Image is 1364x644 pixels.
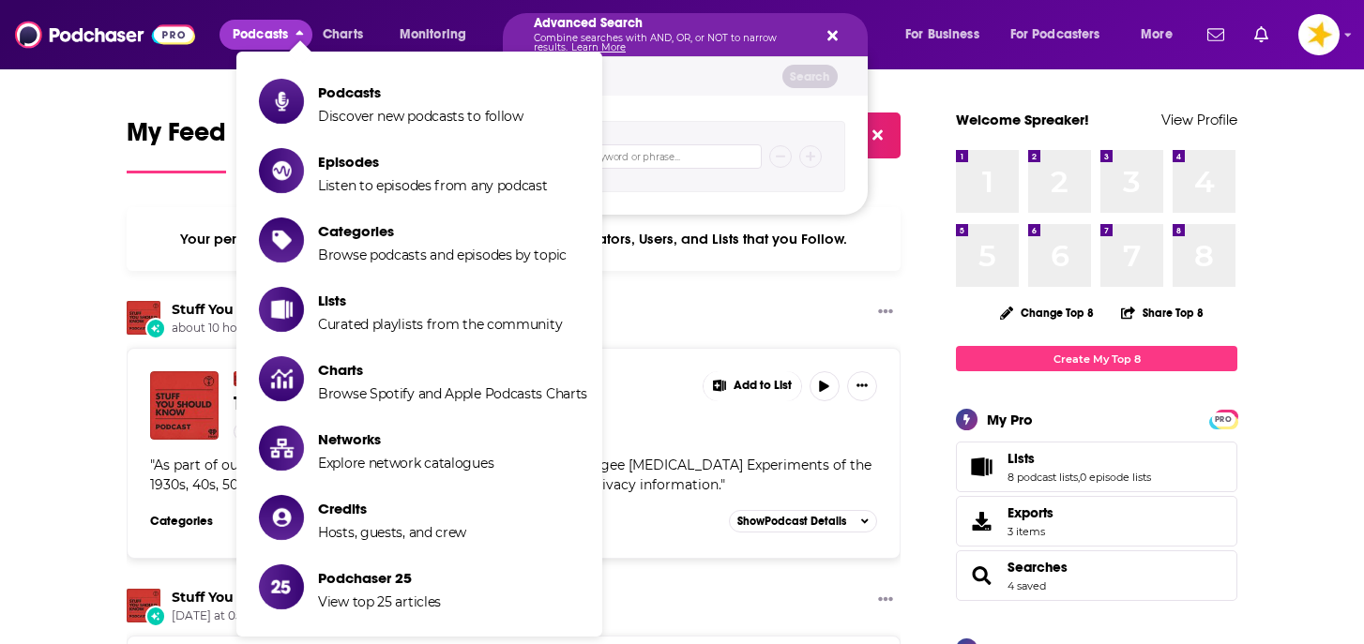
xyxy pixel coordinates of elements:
button: Share Top 8 [1120,294,1205,331]
span: Explore network catalogues [318,455,493,472]
a: My Feed [127,116,226,173]
span: Discover new podcasts to follow [318,108,523,125]
span: Browse Spotify and Apple Podcasts Charts [318,385,587,402]
span: View top 25 articles [318,593,441,610]
span: Hosts, guests, and crew [318,524,466,541]
span: 3 items [1008,525,1053,538]
button: Show profile menu [1298,14,1340,55]
span: PRO [1212,412,1235,427]
a: Show notifications dropdown [1247,19,1276,51]
span: My Feed [127,116,226,159]
a: Learn More [571,41,626,53]
img: Podchaser - Follow, Share and Rate Podcasts [15,17,195,52]
button: Show More Button [704,371,801,401]
h3: released a new episode [172,589,480,607]
button: open menu [386,20,491,50]
button: open menu [892,20,1003,50]
a: 8 podcast lists [1008,471,1078,484]
a: PRO [1212,412,1235,426]
a: Show notifications dropdown [1200,19,1232,51]
img: Stuff You Should Know [127,301,160,335]
img: The Tuskegee Syphilis Experiment [150,371,219,440]
span: " " [150,457,871,493]
span: Categories [318,222,567,240]
button: close menu [220,20,312,50]
button: Search [782,65,838,88]
span: Lists [318,292,562,309]
span: Logged in as Spreaker_Prime [1298,14,1340,55]
span: Searches [956,550,1237,601]
div: New Episode [145,606,166,626]
a: Searches [1008,559,1068,576]
button: Change Top 8 [989,301,1105,324]
a: Lists [962,454,1000,480]
span: Podcasts [233,22,288,48]
span: Monitoring [400,22,466,48]
span: Lists [1008,450,1035,467]
span: Add to List [734,379,792,393]
button: 49m 55s [234,423,311,441]
button: ShowPodcast Details [729,510,877,532]
a: The Tuskegee [MEDICAL_DATA] Experiment [234,392,690,415]
img: Stuff You Should Know [234,371,249,386]
div: My Pro [987,411,1033,428]
h3: released a new episode [172,301,480,319]
img: Stuff You Should Know [127,589,160,622]
a: Stuff You Should Know [172,301,329,318]
a: Create My Top 8 [956,346,1237,371]
button: open menu [998,20,1128,50]
span: Curated playlists from the community [318,316,562,333]
span: , [1078,471,1080,484]
span: Podcasts [318,83,523,101]
span: Charts [318,361,587,379]
span: Listen to episodes from any podcast [318,177,548,194]
span: Podchaser 25 [318,569,441,587]
p: Combine searches with AND, OR, or NOT to narrow results. [534,34,807,52]
span: [DATE] at 05:00 [172,608,480,624]
span: For Podcasters [1010,22,1100,48]
h3: Categories [150,514,235,529]
button: open menu [1128,20,1196,50]
a: Searches [962,562,1000,589]
a: Lists [1008,450,1151,467]
span: The Tuskegee [MEDICAL_DATA] Experiment [234,392,595,415]
span: Lists [956,442,1237,492]
a: 4 saved [1008,579,1046,592]
a: Charts [311,20,374,50]
span: about 10 hours ago [172,321,480,337]
span: Networks [318,430,493,448]
span: Credits [318,500,466,517]
span: Browse podcasts and episodes by topic [318,247,567,263]
div: New Episode [145,318,166,338]
a: Stuff You Should Know [172,589,329,606]
button: Show More Button [847,371,877,401]
span: Episodes [318,153,548,171]
span: Show Podcast Details [737,515,846,528]
div: Your personalized Feed is curated based on the Podcasts, Creators, Users, and Lists that you Follow. [127,207,901,271]
img: User Profile [1298,14,1340,55]
div: Search podcasts, credits, & more... [521,13,886,56]
h5: Advanced Search [534,17,807,30]
span: Exports [1008,504,1053,521]
span: As part of our shameful history series, [DATE] we dive into the Tuskegee [MEDICAL_DATA] Experimen... [150,457,871,493]
span: For Business [905,22,979,48]
a: View Profile [1161,111,1237,128]
span: Exports [962,508,1000,534]
a: 0 episode lists [1080,471,1151,484]
button: Show More Button [871,589,901,612]
button: Show More Button [871,301,901,324]
a: Welcome Spreaker! [956,111,1089,128]
a: Exports [956,496,1237,547]
span: Charts [323,22,363,48]
span: More [1141,22,1173,48]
